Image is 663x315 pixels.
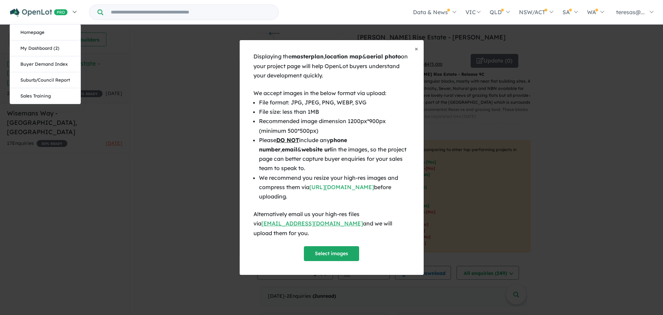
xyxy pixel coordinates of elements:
b: masterplan [291,53,324,60]
a: Homepage [10,25,80,40]
img: Openlot PRO Logo White [10,8,68,17]
a: Buyer Demand Index [10,56,80,72]
a: [URL][DOMAIN_NAME] [309,184,374,191]
li: Please include any , & in the images, so the project page can better capture buyer enquiries for ... [259,136,410,173]
li: Recommended image dimension 1200px*900px (minimum 500*500px) [259,117,410,135]
b: email [282,146,297,153]
a: [EMAIL_ADDRESS][DOMAIN_NAME] [261,220,363,227]
b: website url [301,146,332,153]
a: Suburb/Council Report [10,72,80,88]
u: DO NOT [276,137,299,143]
a: Sales Training [10,88,80,104]
span: × [415,45,418,53]
div: Displaying the , & on your project page will help OpenLot buyers understand your development quic... [253,52,410,80]
span: teresas@... [616,9,645,16]
div: We accept images in the below format via upload: [253,89,410,98]
li: File format: JPG, JPEG, PNG, WEBP, SVG [259,98,410,107]
li: File size: less than 1MB [259,107,410,117]
b: location map [325,53,362,60]
b: aerial photo [366,53,401,60]
input: Try estate name, suburb, builder or developer [105,5,277,20]
li: We recommend you resize your high-res images and compress them via before uploading. [259,173,410,202]
a: My Dashboard (2) [10,40,80,56]
button: Select images [304,246,359,261]
div: Alternatively email us your high-res files via and we will upload them for you. [253,210,410,238]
